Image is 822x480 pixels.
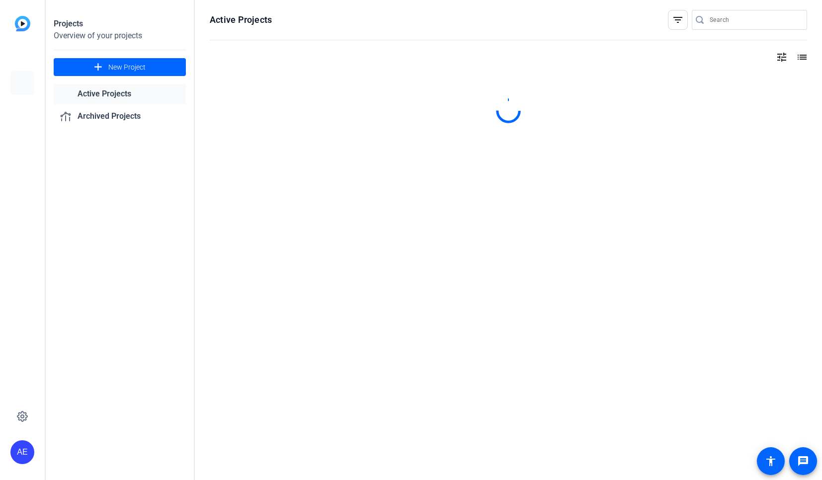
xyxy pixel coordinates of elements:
[797,455,809,467] mat-icon: message
[795,51,807,63] mat-icon: list
[10,440,34,464] div: AE
[765,455,777,467] mat-icon: accessibility
[92,61,104,74] mat-icon: add
[54,106,186,127] a: Archived Projects
[15,16,30,31] img: blue-gradient.svg
[108,62,146,73] span: New Project
[710,14,799,26] input: Search
[672,14,684,26] mat-icon: filter_list
[54,30,186,42] div: Overview of your projects
[54,84,186,104] a: Active Projects
[54,58,186,76] button: New Project
[210,14,272,26] h1: Active Projects
[776,51,788,63] mat-icon: tune
[54,18,186,30] div: Projects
